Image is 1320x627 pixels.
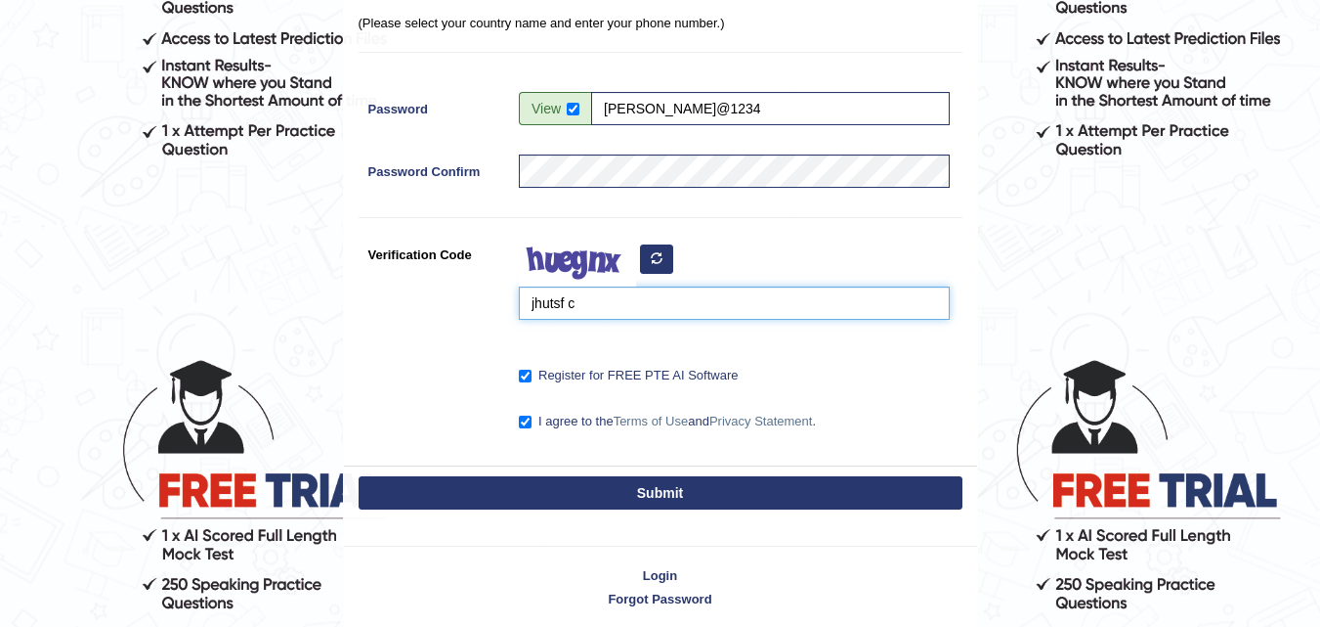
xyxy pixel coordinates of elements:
[359,476,962,510] button: Submit
[359,238,510,264] label: Verification Code
[519,366,738,385] label: Register for FREE PTE AI Software
[519,370,532,382] input: Register for FREE PTE AI Software
[709,414,813,428] a: Privacy Statement
[344,590,977,608] a: Forgot Password
[359,155,510,181] label: Password Confirm
[614,414,689,428] a: Terms of Use
[567,103,579,115] input: Show/Hide Password
[519,412,816,431] label: I agree to the and .
[344,566,977,585] a: Login
[359,14,962,32] p: (Please select your country name and enter your phone number.)
[359,92,510,118] label: Password
[519,416,532,428] input: I agree to theTerms of UseandPrivacy Statement.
